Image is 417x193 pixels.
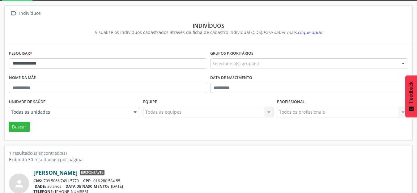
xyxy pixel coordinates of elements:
[143,97,157,107] label: Equipe
[83,178,91,183] span: CPF:
[9,150,408,156] div: 1 resultado(s) encontrado(s)
[9,49,32,58] label: Pesquisar
[263,29,322,35] i: Para saber mais,
[9,97,45,107] label: Unidade de saúde
[9,156,408,163] div: Exibindo 30 resultado(s) por página
[66,184,109,189] span: DATA DE NASCIMENTO:
[111,184,123,189] span: [DATE]
[33,178,42,183] span: CNS:
[93,178,120,183] span: 016.280.584-55
[33,178,408,183] div: 709 5066 7491 5770
[33,184,46,189] span: IDADE:
[298,29,322,35] span: clique aqui!
[277,97,305,107] label: Profissional
[18,9,42,18] div: Indivíduos
[33,169,78,176] a: [PERSON_NAME]
[80,170,104,175] span: Responsável
[9,9,18,18] i: 
[9,122,30,132] button: Buscar
[13,22,404,29] div: Indivíduos
[33,184,408,189] div: 36 anos
[212,60,259,67] span: Selecione o(s) grupo(s)
[210,73,252,83] label: Data de nascimento
[405,75,417,117] button: Feedback - Mostrar pesquisa
[9,73,36,83] label: Nome da mãe
[210,49,253,58] label: Grupos prioritários
[13,29,404,36] div: Visualize os indivíduos cadastrados através da ficha de cadastro individual (CDS).
[11,109,127,115] span: Todas as unidades
[408,82,414,103] span: Feedback
[9,9,42,18] a:  Indivíduos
